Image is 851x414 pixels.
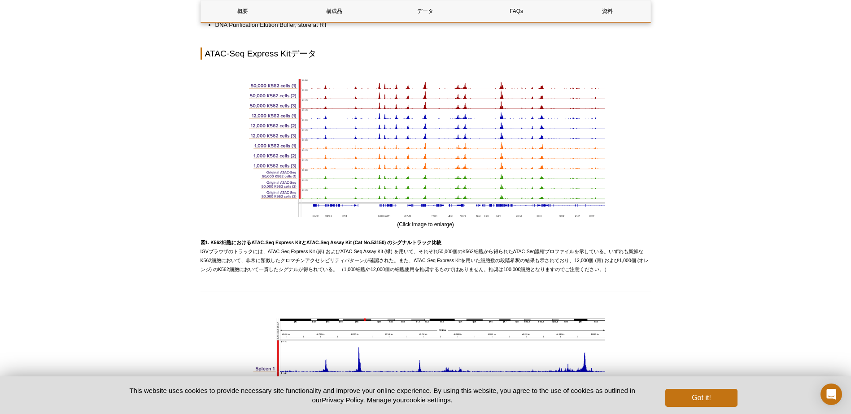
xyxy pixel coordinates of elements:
[474,0,559,22] a: FAQs
[201,0,285,22] a: 概要
[201,240,442,245] strong: 図1. K562細胞におけるATAC-Seq Express KitとATAC-Seq Assay Kit (Cat No.53150) のシグナルトラック比較
[665,389,737,407] button: Got it!
[820,384,842,405] div: Open Intercom Messenger
[215,21,642,30] li: DNA Purification Elution Buffer, store at RT
[406,396,450,404] button: cookie settings
[322,396,363,404] a: Privacy Policy
[383,0,467,22] a: データ
[292,0,376,22] a: 構成品
[565,0,650,22] a: 資料
[201,47,651,60] h2: ATAC-Seq Express Kitデータ
[114,386,651,405] p: This website uses cookies to provide necessary site functionality and improve your online experie...
[201,240,649,272] span: IGVブラウザのトラックには、ATAC-Seq Express Kit (赤) およびATAC-Seq Assay Kit (緑) を用いて、それぞれ50,000個のK562細胞から得られたAT...
[246,75,605,217] img: ATAC-Seq Express Titration Data
[201,75,651,229] div: (Click image to enlarge)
